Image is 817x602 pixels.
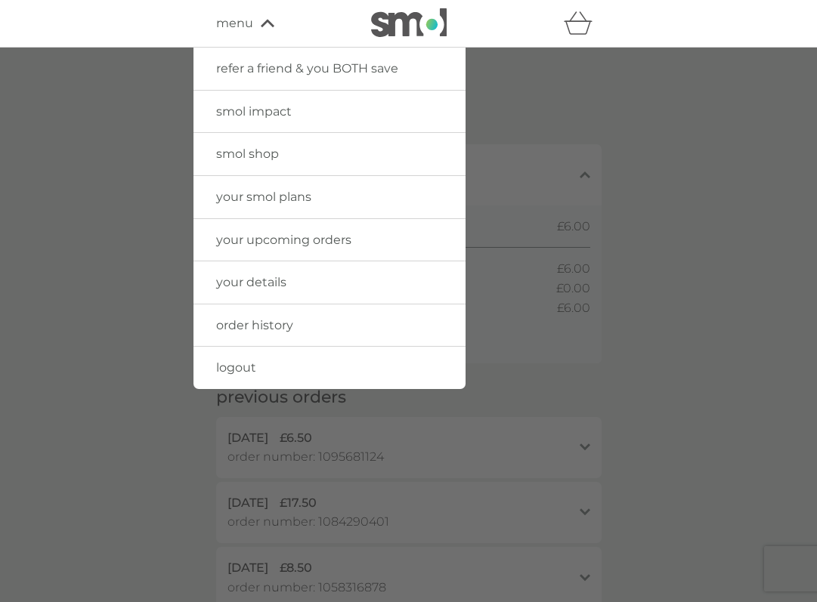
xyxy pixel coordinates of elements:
span: smol impact [216,104,292,119]
a: your details [193,261,466,304]
a: your smol plans [193,176,466,218]
span: refer a friend & you BOTH save [216,61,398,76]
a: logout [193,347,466,389]
img: smol [371,8,447,37]
span: menu [216,14,253,33]
span: smol shop [216,147,279,161]
span: your smol plans [216,190,311,204]
a: smol shop [193,133,466,175]
a: your upcoming orders [193,219,466,261]
a: smol impact [193,91,466,133]
div: basket [564,8,602,39]
a: order history [193,304,466,347]
span: your upcoming orders [216,233,351,247]
span: order history [216,318,293,332]
span: logout [216,360,256,375]
a: refer a friend & you BOTH save [193,48,466,90]
span: your details [216,275,286,289]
